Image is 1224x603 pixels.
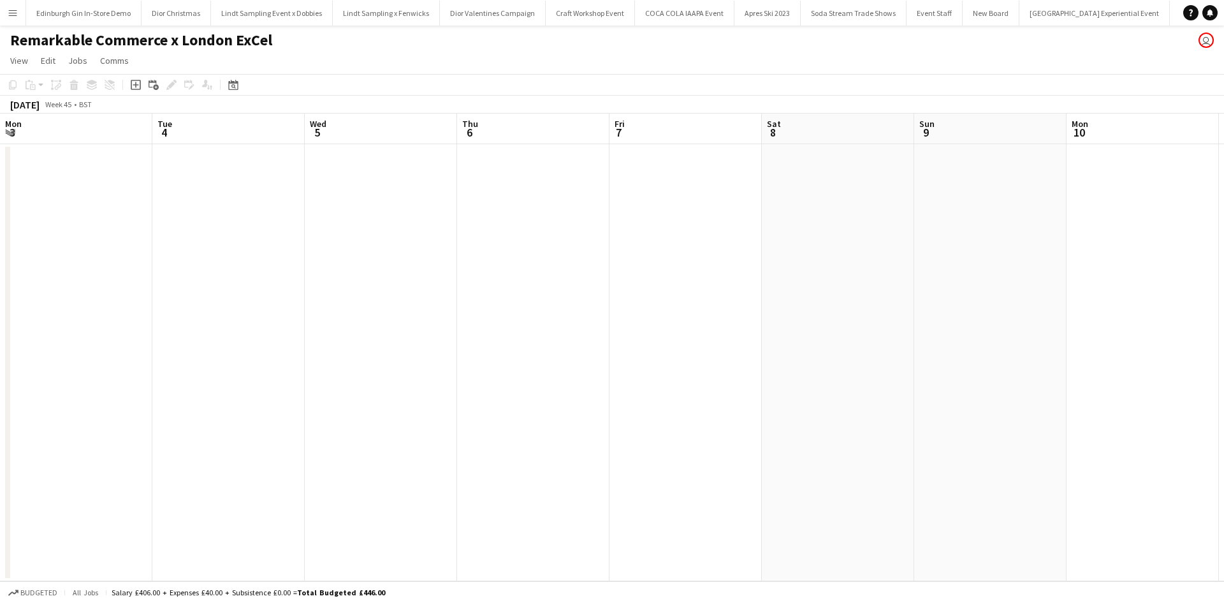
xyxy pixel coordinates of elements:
[10,31,272,50] h1: Remarkable Commerce x London ExCel
[308,125,326,140] span: 5
[156,125,172,140] span: 4
[42,100,74,109] span: Week 45
[1070,125,1088,140] span: 10
[157,118,172,130] span: Tue
[95,52,134,69] a: Comms
[801,1,907,26] button: Soda Stream Trade Shows
[310,118,326,130] span: Wed
[63,52,92,69] a: Jobs
[3,125,22,140] span: 3
[907,1,963,26] button: Event Staff
[1198,33,1214,48] app-user-avatar: Joanne Milne
[963,1,1019,26] button: New Board
[440,1,546,26] button: Dior Valentines Campaign
[5,118,22,130] span: Mon
[615,118,625,130] span: Fri
[10,98,40,111] div: [DATE]
[767,118,781,130] span: Sat
[734,1,801,26] button: Apres Ski 2023
[333,1,440,26] button: Lindt Sampling x Fenwicks
[5,52,33,69] a: View
[635,1,734,26] button: COCA COLA IAAPA Event
[36,52,61,69] a: Edit
[6,586,59,600] button: Budgeted
[26,1,142,26] button: Edinburgh Gin In-Store Demo
[41,55,55,66] span: Edit
[462,118,478,130] span: Thu
[112,588,385,597] div: Salary £406.00 + Expenses £40.00 + Subsistence £0.00 =
[79,100,92,109] div: BST
[68,55,87,66] span: Jobs
[1019,1,1170,26] button: [GEOGRAPHIC_DATA] Experiential Event
[297,588,385,597] span: Total Budgeted £446.00
[919,118,935,130] span: Sun
[613,125,625,140] span: 7
[142,1,211,26] button: Dior Christmas
[1072,118,1088,130] span: Mon
[765,125,781,140] span: 8
[211,1,333,26] button: Lindt Sampling Event x Dobbies
[460,125,478,140] span: 6
[70,588,101,597] span: All jobs
[546,1,635,26] button: Craft Workshop Event
[10,55,28,66] span: View
[100,55,129,66] span: Comms
[20,588,57,597] span: Budgeted
[917,125,935,140] span: 9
